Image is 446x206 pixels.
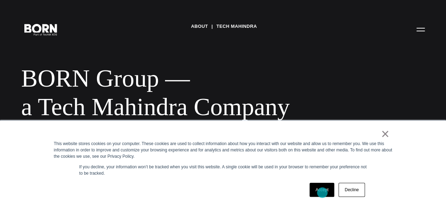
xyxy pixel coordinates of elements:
[216,21,257,32] a: Tech Mahindra
[191,21,208,32] a: About
[21,64,317,121] div: BORN Group — a Tech Mahindra Company
[412,22,429,37] button: Open
[79,164,367,176] p: If you decline, your information won’t be tracked when you visit this website. A single cookie wi...
[338,183,365,197] a: Decline
[381,131,390,137] a: ×
[310,183,335,197] a: Accept
[54,141,392,160] div: This website stores cookies on your computer. These cookies are used to collect information about...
